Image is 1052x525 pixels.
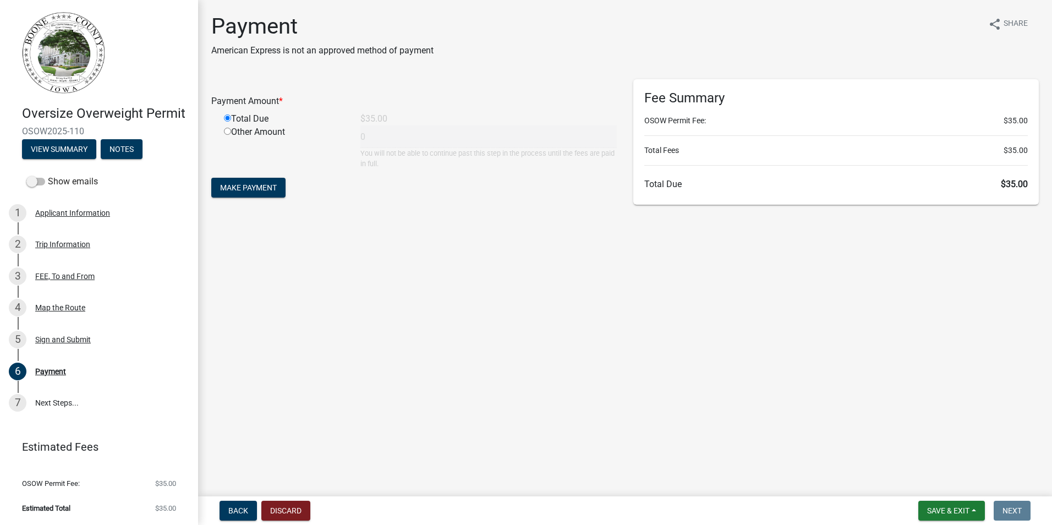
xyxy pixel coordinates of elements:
[994,501,1031,521] button: Next
[228,506,248,515] span: Back
[220,501,257,521] button: Back
[35,304,85,311] div: Map the Route
[261,501,310,521] button: Discard
[1004,145,1028,156] span: $35.00
[22,145,96,154] wm-modal-confirm: Summary
[22,139,96,159] button: View Summary
[35,368,66,375] div: Payment
[918,501,985,521] button: Save & Exit
[22,12,106,94] img: Boone County, Iowa
[988,18,1001,31] i: share
[216,112,352,125] div: Total Due
[101,145,143,154] wm-modal-confirm: Notes
[22,505,70,512] span: Estimated Total
[1002,506,1022,515] span: Next
[155,505,176,512] span: $35.00
[211,13,434,40] h1: Payment
[203,95,625,108] div: Payment Amount
[216,125,352,169] div: Other Amount
[35,336,91,343] div: Sign and Submit
[644,179,1028,189] h6: Total Due
[9,267,26,285] div: 3
[927,506,969,515] span: Save & Exit
[9,204,26,222] div: 1
[211,44,434,57] p: American Express is not an approved method of payment
[9,236,26,253] div: 2
[644,145,1028,156] li: Total Fees
[211,178,286,198] button: Make Payment
[22,106,189,122] h4: Oversize Overweight Permit
[101,139,143,159] button: Notes
[9,331,26,348] div: 5
[220,183,277,192] span: Make Payment
[35,272,95,280] div: FEE, To and From
[35,209,110,217] div: Applicant Information
[979,13,1037,35] button: shareShare
[155,480,176,487] span: $35.00
[1001,179,1028,189] span: $35.00
[1004,115,1028,127] span: $35.00
[9,299,26,316] div: 4
[9,436,180,458] a: Estimated Fees
[26,175,98,188] label: Show emails
[22,480,80,487] span: OSOW Permit Fee:
[35,240,90,248] div: Trip Information
[644,115,1028,127] li: OSOW Permit Fee:
[22,126,176,136] span: OSOW2025-110
[1004,18,1028,31] span: Share
[9,363,26,380] div: 6
[9,394,26,412] div: 7
[644,90,1028,106] h6: Fee Summary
